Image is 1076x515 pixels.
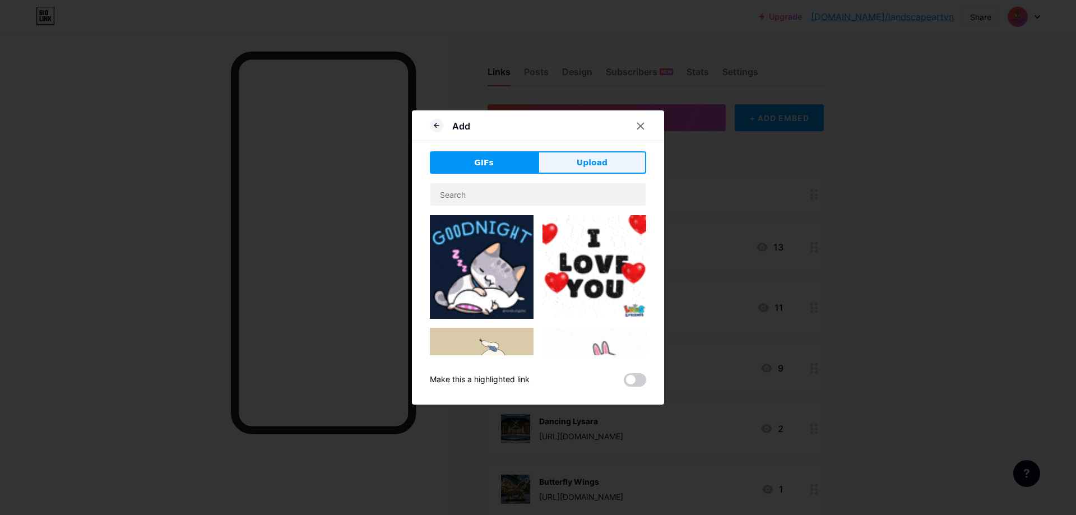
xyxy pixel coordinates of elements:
img: Gihpy [430,328,534,432]
img: Gihpy [542,215,646,319]
span: Upload [577,157,607,169]
input: Search [430,183,646,206]
button: Upload [538,151,646,174]
span: GIFs [474,157,494,169]
button: GIFs [430,151,538,174]
img: Gihpy [542,328,646,417]
img: Gihpy [430,215,534,319]
div: Make this a highlighted link [430,373,530,387]
div: Add [452,119,470,133]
